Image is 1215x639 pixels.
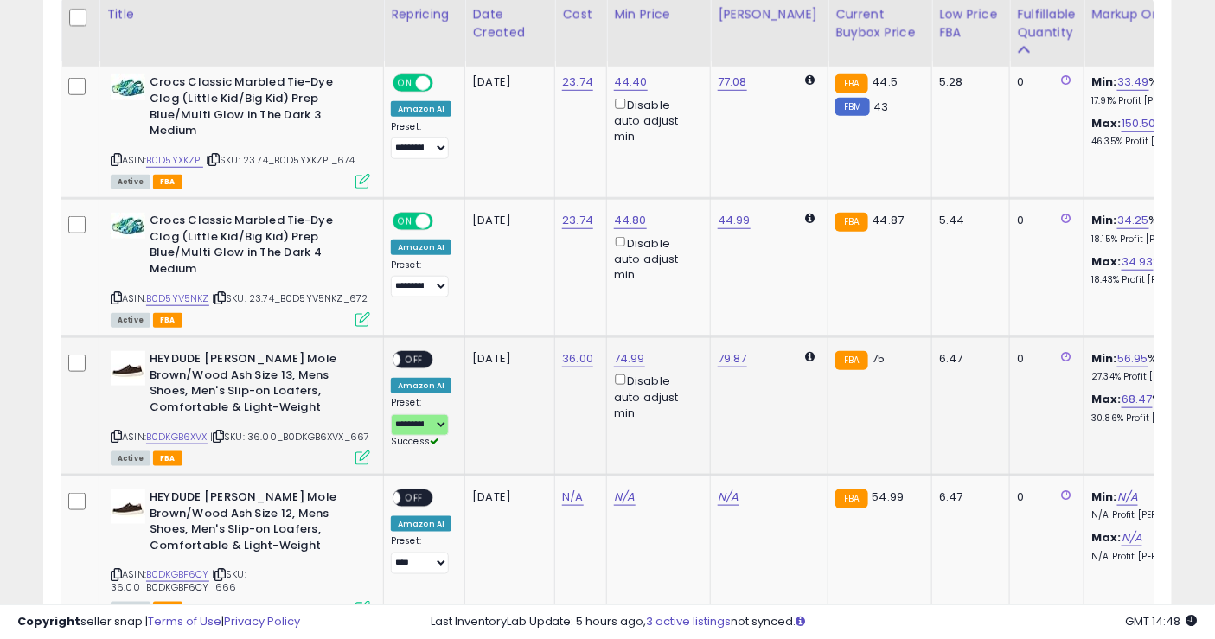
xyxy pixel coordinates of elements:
[614,489,635,506] a: N/A
[562,350,593,367] a: 36.00
[111,351,145,386] img: 31rt5GQew8L._SL40_.jpg
[1017,351,1071,367] div: 0
[614,212,647,229] a: 44.80
[718,350,747,367] a: 79.87
[472,489,541,505] div: [DATE]
[939,213,996,228] div: 5.44
[873,212,905,228] span: 44.87
[150,213,360,281] b: Crocs Classic Marbled Tie-Dye Clog (Little Kid/Big Kid) Prep Blue/Multi Glow in The Dark 4 Medium
[153,175,182,189] span: FBA
[111,351,370,463] div: ASIN:
[562,6,599,24] div: Cost
[835,213,867,232] small: FBA
[874,99,889,115] span: 43
[1117,73,1149,91] a: 33.49
[835,98,869,116] small: FBM
[146,430,208,444] a: B0DKGB6XVX
[111,451,150,466] span: All listings currently available for purchase on Amazon
[111,175,150,189] span: All listings currently available for purchase on Amazon
[873,489,905,505] span: 54.99
[111,213,370,325] div: ASIN:
[391,397,451,448] div: Preset:
[111,74,370,187] div: ASIN:
[1122,391,1153,408] a: 68.47
[718,212,751,229] a: 44.99
[1091,73,1117,90] b: Min:
[718,73,747,91] a: 77.08
[835,74,867,93] small: FBA
[1122,529,1142,546] a: N/A
[146,291,209,306] a: B0D5YV5NKZ
[206,153,355,167] span: | SKU: 23.74_B0D5YXKZP1_674
[1091,115,1122,131] b: Max:
[400,491,428,506] span: OFF
[1091,212,1117,228] b: Min:
[472,6,547,42] div: Date Created
[153,313,182,328] span: FBA
[718,489,739,506] a: N/A
[939,489,996,505] div: 6.47
[17,613,80,629] strong: Copyright
[472,213,541,228] div: [DATE]
[1017,6,1077,42] div: Fulfillable Quantity
[391,240,451,255] div: Amazon AI
[835,351,867,370] small: FBA
[391,435,438,448] span: Success
[1091,253,1122,270] b: Max:
[472,74,541,90] div: [DATE]
[1122,115,1156,132] a: 150.50
[939,6,1002,42] div: Low Price FBA
[111,74,145,100] img: 41hQXSvEQ+L._SL40_.jpg
[431,614,1198,630] div: Last InventoryLab Update: 5 hours ago, not synced.
[111,313,150,328] span: All listings currently available for purchase on Amazon
[146,153,203,168] a: B0D5YXKZP1
[391,6,457,24] div: Repricing
[1117,350,1148,367] a: 56.95
[391,535,451,574] div: Preset:
[111,489,145,524] img: 31rt5GQew8L._SL40_.jpg
[391,121,451,160] div: Preset:
[1122,253,1154,271] a: 34.93
[394,214,416,229] span: ON
[835,489,867,508] small: FBA
[1017,213,1071,228] div: 0
[1091,391,1122,407] b: Max:
[835,6,924,42] div: Current Buybox Price
[805,74,815,86] i: Calculated using Dynamic Max Price.
[1126,613,1198,629] span: 2025-08-13 14:48 GMT
[111,567,246,593] span: | SKU: 36.00_B0DKGBF6CY_666
[614,350,645,367] a: 74.99
[562,73,593,91] a: 23.74
[224,613,300,629] a: Privacy Policy
[391,101,451,117] div: Amazon AI
[17,614,300,630] div: seller snap | |
[939,74,996,90] div: 5.28
[394,76,416,91] span: ON
[391,259,451,298] div: Preset:
[472,351,541,367] div: [DATE]
[614,73,648,91] a: 44.40
[1117,489,1138,506] a: N/A
[1017,74,1071,90] div: 0
[148,613,221,629] a: Terms of Use
[562,489,583,506] a: N/A
[614,95,697,145] div: Disable auto adjust min
[106,6,376,24] div: Title
[614,6,703,24] div: Min Price
[391,516,451,532] div: Amazon AI
[805,213,815,224] i: Calculated using Dynamic Max Price.
[146,567,209,582] a: B0DKGBF6CY
[431,214,458,229] span: OFF
[873,73,898,90] span: 44.5
[210,430,370,444] span: | SKU: 36.00_B0DKGB6XVX_667
[1091,489,1117,505] b: Min:
[1091,350,1117,367] b: Min:
[1017,489,1071,505] div: 0
[400,353,428,367] span: OFF
[614,233,697,284] div: Disable auto adjust min
[391,378,451,393] div: Amazon AI
[212,291,368,305] span: | SKU: 23.74_B0D5YV5NKZ_672
[1117,212,1149,229] a: 34.25
[150,351,360,419] b: HEYDUDE [PERSON_NAME] Mole Brown/Wood Ash Size 13, Mens Shoes, Men's Slip-on Loafers, Comfortable...
[150,74,360,143] b: Crocs Classic Marbled Tie-Dye Clog (Little Kid/Big Kid) Prep Blue/Multi Glow in The Dark 3 Medium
